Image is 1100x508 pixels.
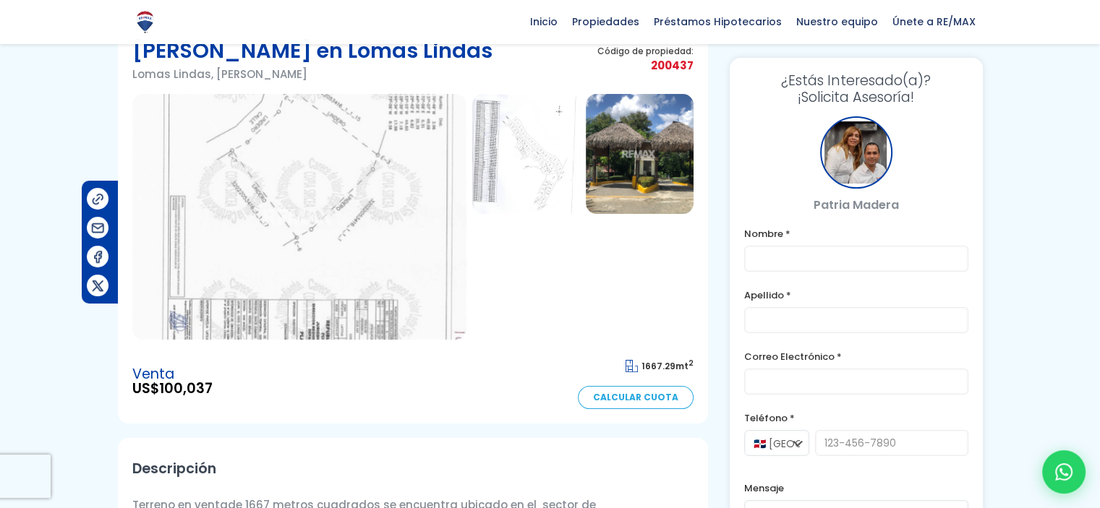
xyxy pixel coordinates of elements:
[565,11,647,33] span: Propiedades
[744,72,968,106] h3: ¡Solicita Asesoría!
[578,386,694,409] a: Calcular Cuota
[744,196,968,214] p: Patria Madera
[815,430,968,456] input: 123-456-7890
[789,11,885,33] span: Nuestro equipo
[744,409,968,427] label: Teléfono *
[626,360,694,372] span: mt
[132,367,213,382] span: Venta
[744,286,968,304] label: Apellido *
[90,278,106,293] img: Compartir
[90,220,106,236] img: Compartir
[132,382,213,396] span: US$
[132,36,493,65] h1: [PERSON_NAME] en Lomas Lindas
[90,249,106,264] img: Compartir
[744,348,968,366] label: Correo Electrónico *
[597,46,694,56] span: Código de propiedad:
[744,225,968,243] label: Nombre *
[744,479,968,497] label: Mensaje
[820,116,892,189] div: Patria Madera
[647,11,789,33] span: Préstamos Hipotecarios
[159,379,213,398] span: 100,037
[132,9,158,35] img: Logo de REMAX
[132,65,493,83] p: Lomas Lindas, [PERSON_NAME]
[744,72,968,89] span: ¿Estás Interesado(a)?
[641,360,675,372] span: 1667.29
[597,56,694,74] span: 200437
[132,94,466,340] img: Terreno en Lomas Lindas
[90,191,106,207] img: Compartir
[688,358,694,369] sup: 2
[885,11,983,33] span: Únete a RE/MAX
[132,452,694,485] h2: Descripción
[586,94,694,214] img: Terreno en Lomas Lindas
[472,94,580,214] img: Terreno en Lomas Lindas
[523,11,565,33] span: Inicio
